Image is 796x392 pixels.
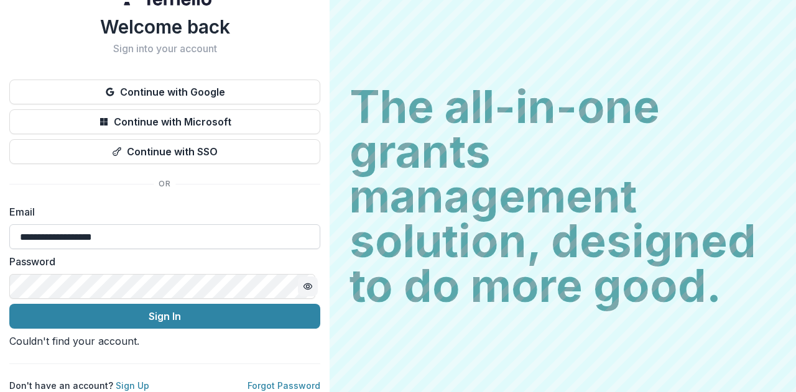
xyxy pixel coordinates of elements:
label: Email [9,204,313,219]
button: Continue with Google [9,80,320,104]
button: Sign In [9,304,320,329]
div: Couldn't find your account. [9,334,320,349]
label: Password [9,254,313,269]
a: Sign Up [116,380,149,391]
h1: Welcome back [9,16,320,38]
a: Forgot Password [248,380,320,391]
h2: Sign into your account [9,43,320,55]
button: Continue with Microsoft [9,109,320,134]
button: Continue with SSO [9,139,320,164]
p: Don't have an account? [9,379,149,392]
button: Toggle password visibility [298,276,318,296]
